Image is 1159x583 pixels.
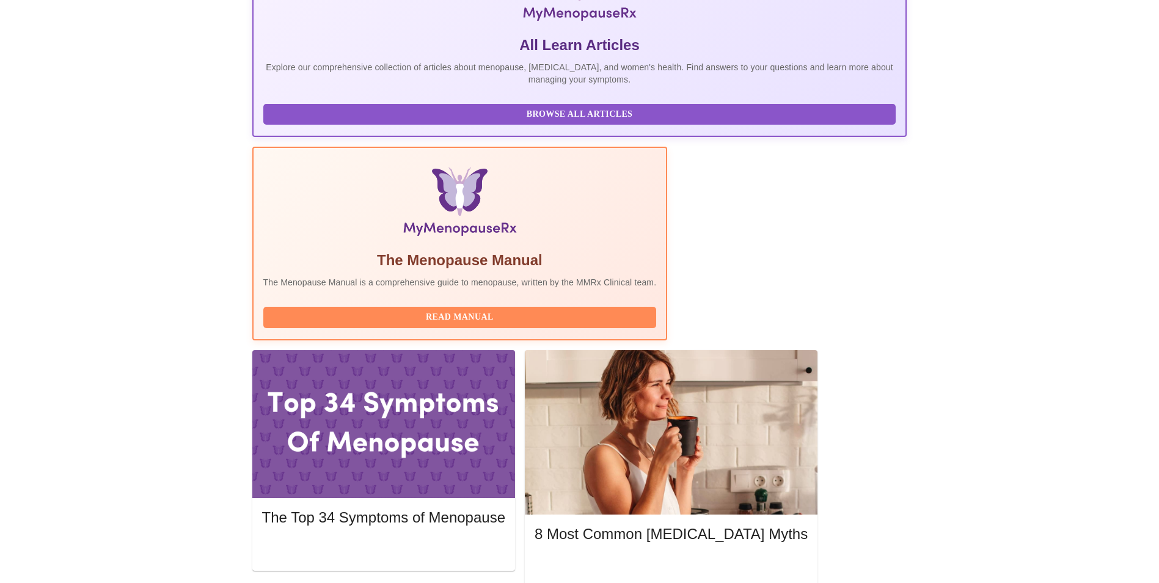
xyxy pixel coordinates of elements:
[263,251,657,270] h5: The Menopause Manual
[535,524,808,544] h5: 8 Most Common [MEDICAL_DATA] Myths
[262,538,505,560] button: Read More
[535,555,808,577] button: Read More
[263,108,899,119] a: Browse All Articles
[263,61,896,86] p: Explore our comprehensive collection of articles about menopause, [MEDICAL_DATA], and women's hea...
[326,167,594,241] img: Menopause Manual
[263,104,896,125] button: Browse All Articles
[263,311,660,321] a: Read Manual
[262,543,508,553] a: Read More
[276,310,645,325] span: Read Manual
[274,541,493,557] span: Read More
[276,107,884,122] span: Browse All Articles
[535,560,811,570] a: Read More
[263,35,896,55] h5: All Learn Articles
[263,307,657,328] button: Read Manual
[547,559,795,574] span: Read More
[263,276,657,288] p: The Menopause Manual is a comprehensive guide to menopause, written by the MMRx Clinical team.
[262,508,505,527] h5: The Top 34 Symptoms of Menopause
